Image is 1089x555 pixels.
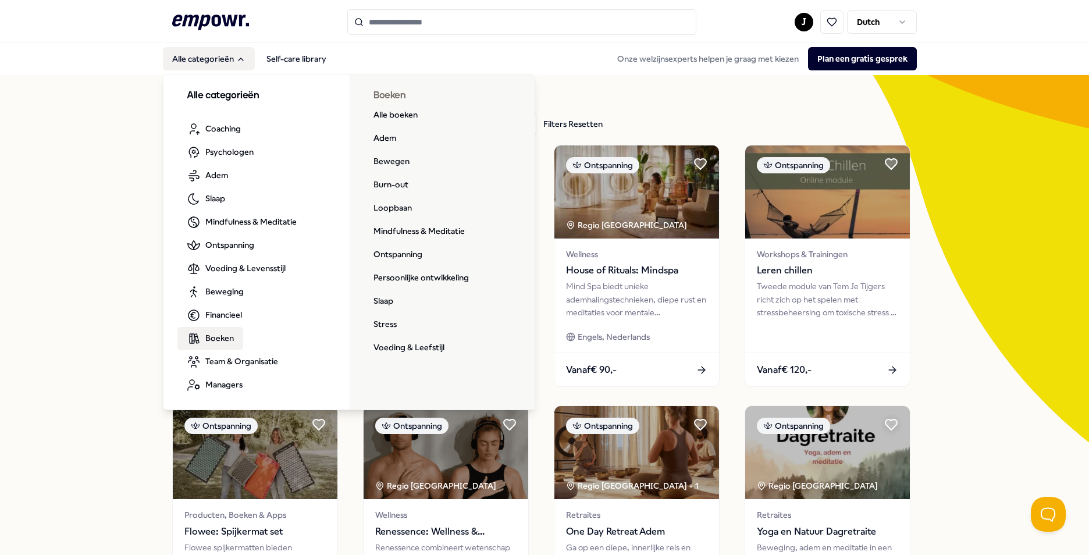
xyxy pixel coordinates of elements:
a: Burn-out [364,173,418,197]
a: Adem [177,164,237,187]
nav: Main [163,47,336,70]
a: Stress [364,313,406,336]
img: package image [745,406,910,499]
span: Renessence: Wellness & Mindfulness [375,524,517,539]
a: Psychologen [177,141,263,164]
span: Ontspanning [205,239,254,251]
a: Boeken [177,327,243,350]
span: Mindfulness & Meditatie [205,215,297,228]
img: package image [173,406,337,499]
div: Regio [GEOGRAPHIC_DATA] [375,479,498,492]
img: package image [554,406,719,499]
div: Regio [GEOGRAPHIC_DATA] [757,479,880,492]
span: Team & Organisatie [205,355,278,368]
a: Slaap [177,187,234,211]
a: Persoonlijke ontwikkeling [364,266,478,290]
a: Ontspanning [364,243,432,266]
span: Managers [205,378,243,391]
div: Ontspanning [757,418,830,434]
div: Onze welzijnsexperts helpen je graag met kiezen [608,47,917,70]
span: Flowee: Spijkermat set [184,524,326,539]
a: Self-care library [257,47,336,70]
span: Workshops & Trainingen [757,248,898,261]
div: Tweede module van Tem Je Tijgers richt zich op het spelen met stressbeheersing om toxische stress... [757,280,898,319]
div: Regio [GEOGRAPHIC_DATA] + 1 [566,479,699,492]
img: package image [745,145,910,239]
h3: Alle categorieën [187,88,326,104]
button: J [795,13,813,31]
span: Wellness [375,508,517,521]
a: Managers [177,373,252,397]
button: Alle categorieën [163,47,255,70]
span: Vanaf € 120,- [757,362,812,378]
a: Voeding & Leefstijl [364,336,454,360]
a: Coaching [177,118,250,141]
a: Financieel [177,304,251,327]
span: Engels, Nederlands [578,330,650,343]
h3: Boeken [373,88,513,104]
div: Ontspanning [375,418,449,434]
span: Voeding & Levensstijl [205,262,286,275]
span: Coaching [205,122,241,135]
span: Boeken [205,332,234,344]
a: Mindfulness & Meditatie [177,211,306,234]
span: Psychologen [205,145,254,158]
img: package image [554,145,719,239]
a: Ontspanning [177,234,264,257]
span: Vanaf € 90,- [566,362,617,378]
div: Ontspanning [757,157,830,173]
iframe: Help Scout Beacon - Open [1031,497,1066,532]
span: Retraites [757,508,898,521]
span: House of Rituals: Mindspa [566,263,707,278]
span: Slaap [205,192,225,205]
span: Financieel [205,308,242,321]
a: package imageOntspanningRegio [GEOGRAPHIC_DATA] WellnessHouse of Rituals: MindspaMind Spa biedt u... [554,145,720,387]
a: package imageOntspanningWorkshops & TrainingenLeren chillenTweede module van Tem Je Tijgers richt... [745,145,910,387]
div: Ontspanning [566,418,639,434]
a: Team & Organisatie [177,350,287,373]
span: Leren chillen [757,263,898,278]
div: Filters Resetten [543,118,603,130]
span: Yoga en Natuur Dagretraite [757,524,898,539]
span: Adem [205,169,228,182]
div: Alle categorieën [163,74,536,411]
a: Alle boeken [364,104,427,127]
span: Producten, Boeken & Apps [184,508,326,521]
input: Search for products, categories or subcategories [347,9,696,35]
a: Slaap [364,290,403,313]
img: package image [364,406,528,499]
a: Beweging [177,280,253,304]
a: Bewegen [364,150,419,173]
span: Wellness [566,248,707,261]
div: Ontspanning [566,157,639,173]
a: Adem [364,127,405,150]
span: Beweging [205,285,244,298]
a: Mindfulness & Meditatie [364,220,474,243]
button: Plan een gratis gesprek [808,47,917,70]
div: Ontspanning [184,418,258,434]
div: Mind Spa biedt unieke ademhalingstechnieken, diepe rust en meditaties voor mentale stressverlicht... [566,280,707,319]
span: Retraites [566,508,707,521]
span: One Day Retreat Adem [566,524,707,539]
a: Voeding & Levensstijl [177,257,295,280]
a: Loopbaan [364,197,421,220]
div: Regio [GEOGRAPHIC_DATA] [566,219,689,232]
